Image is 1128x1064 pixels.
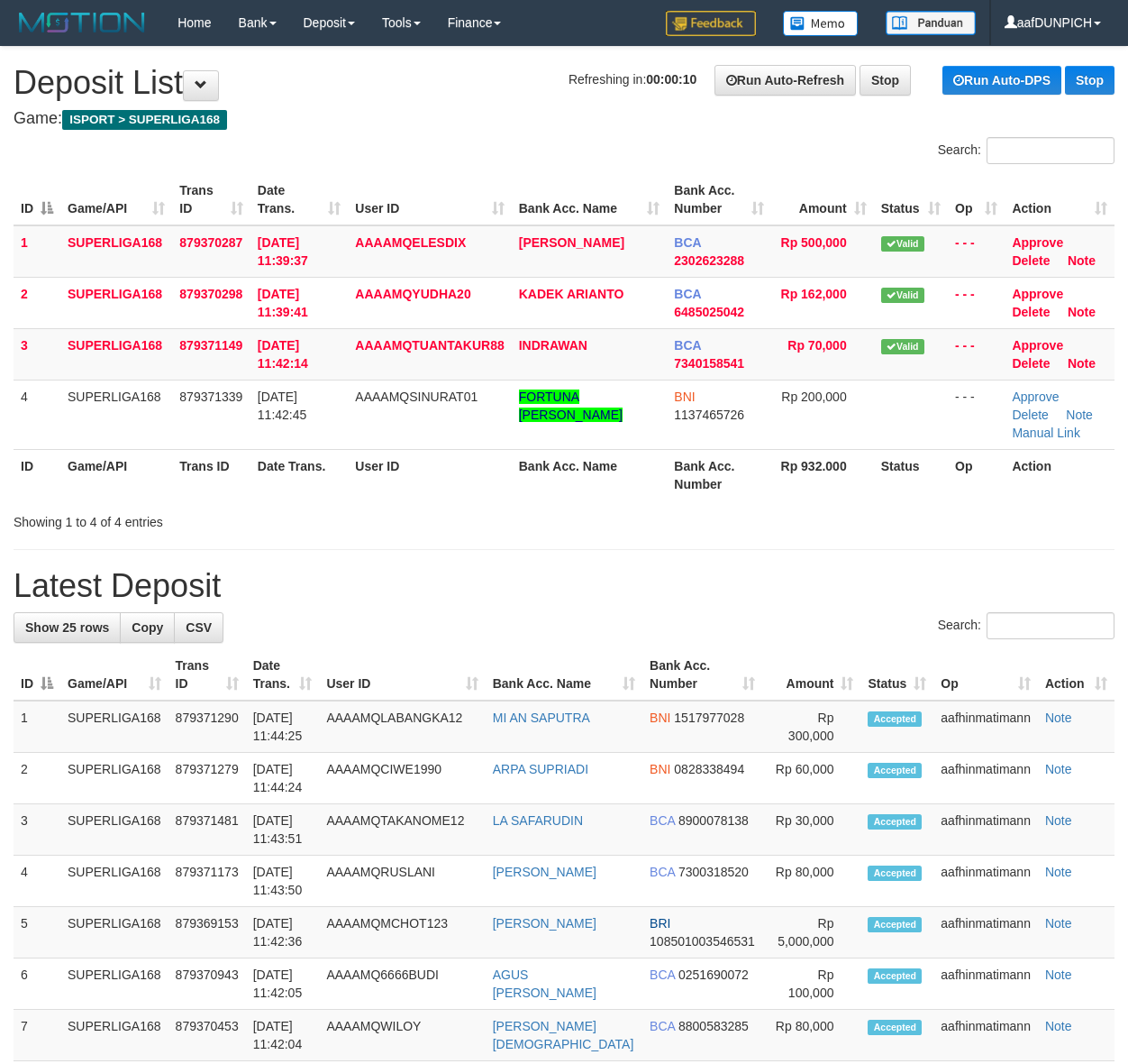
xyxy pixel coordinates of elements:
[678,968,749,982] span: Copy 0251690072 to clipboard
[14,804,60,856] td: 3
[948,225,1005,278] td: - - -
[14,701,60,753] td: 1
[1012,287,1063,301] a: Approve
[1012,390,1059,404] a: Approve
[868,917,922,932] span: Accepted
[519,235,624,250] a: [PERSON_NAME]
[1038,649,1114,701] th: Action: activate to sort column ascending
[493,968,596,1000] a: AGUS [PERSON_NAME]
[258,338,308,371] span: [DATE] 11:42:14
[60,959,168,1010] td: SUPERLIGA168
[650,916,670,931] span: BRI
[938,612,1114,639] label: Search:
[246,907,320,959] td: [DATE] 11:42:36
[250,174,349,225] th: Date Trans.: activate to sort column ascending
[1012,426,1080,440] a: Manual Link
[938,137,1114,164] label: Search:
[250,449,349,500] th: Date Trans.
[787,338,846,353] span: Rp 70,000
[674,408,744,422] span: Copy 1137465726 to clipboard
[1068,356,1096,371] a: Note
[650,711,670,725] span: BNI
[14,380,60,449] td: 4
[762,701,860,753] td: Rp 300,000
[781,390,846,404] span: Rp 200,000
[762,856,860,907] td: Rp 80,000
[868,866,922,881] span: Accepted
[60,804,168,856] td: SUPERLIGA168
[168,856,246,907] td: 879371173
[60,277,172,328] td: SUPERLIGA168
[512,174,668,225] th: Bank Acc. Name: activate to sort column ascending
[1065,66,1114,95] a: Stop
[174,612,223,643] a: CSV
[319,856,485,907] td: AAAAMQRUSLANI
[868,814,922,830] span: Accepted
[14,328,60,380] td: 3
[1012,235,1063,250] a: Approve
[258,287,308,319] span: [DATE] 11:39:41
[355,287,470,301] span: AAAAMQYUDHA20
[881,288,924,303] span: Valid transaction
[14,1010,60,1061] td: 7
[60,225,172,278] td: SUPERLIGA168
[933,1010,1038,1061] td: aafhinmatimann
[1012,253,1050,268] a: Delete
[493,865,596,879] a: [PERSON_NAME]
[868,1020,922,1035] span: Accepted
[258,235,308,268] span: [DATE] 11:39:37
[771,449,873,500] th: Rp 932.000
[783,11,859,36] img: Button%20Memo.svg
[519,287,624,301] a: KADEK ARIANTO
[25,620,109,635] span: Show 25 rows
[14,856,60,907] td: 4
[60,907,168,959] td: SUPERLIGA168
[62,110,227,130] span: ISPORT > SUPERLIGA168
[762,1010,860,1061] td: Rp 80,000
[714,65,856,96] a: Run Auto-Refresh
[868,711,922,727] span: Accepted
[519,338,587,353] a: INDRAWAN
[650,968,675,982] span: BCA
[868,763,922,778] span: Accepted
[168,753,246,804] td: 879371279
[987,137,1114,164] input: Search:
[493,762,588,776] a: ARPA SUPRIADI
[246,1010,320,1061] td: [DATE] 11:42:04
[860,649,933,701] th: Status: activate to sort column ascending
[667,174,771,225] th: Bank Acc. Number: activate to sort column ascending
[168,804,246,856] td: 879371481
[674,356,744,371] span: Copy 7340158541 to clipboard
[348,449,511,500] th: User ID
[948,449,1005,500] th: Op
[1012,356,1050,371] a: Delete
[781,235,847,250] span: Rp 500,000
[933,753,1038,804] td: aafhinmatimann
[987,612,1114,639] input: Search:
[14,449,60,500] th: ID
[650,1019,675,1033] span: BCA
[881,339,924,354] span: Valid transaction
[674,235,701,250] span: BCA
[933,649,1038,701] th: Op: activate to sort column ascending
[512,449,668,500] th: Bank Acc. Name
[60,1010,168,1061] td: SUPERLIGA168
[14,225,60,278] td: 1
[14,753,60,804] td: 2
[172,174,250,225] th: Trans ID: activate to sort column ascending
[14,649,60,701] th: ID: activate to sort column descending
[933,701,1038,753] td: aafhinmatimann
[60,380,172,449] td: SUPERLIGA168
[60,753,168,804] td: SUPERLIGA168
[942,66,1061,95] a: Run Auto-DPS
[179,287,242,301] span: 879370298
[493,711,590,725] a: MI AN SAPUTRA
[1012,305,1050,319] a: Delete
[60,856,168,907] td: SUPERLIGA168
[1045,813,1072,828] a: Note
[1045,865,1072,879] a: Note
[1045,968,1072,982] a: Note
[132,620,163,635] span: Copy
[667,449,771,500] th: Bank Acc. Number
[762,649,860,701] th: Amount: activate to sort column ascending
